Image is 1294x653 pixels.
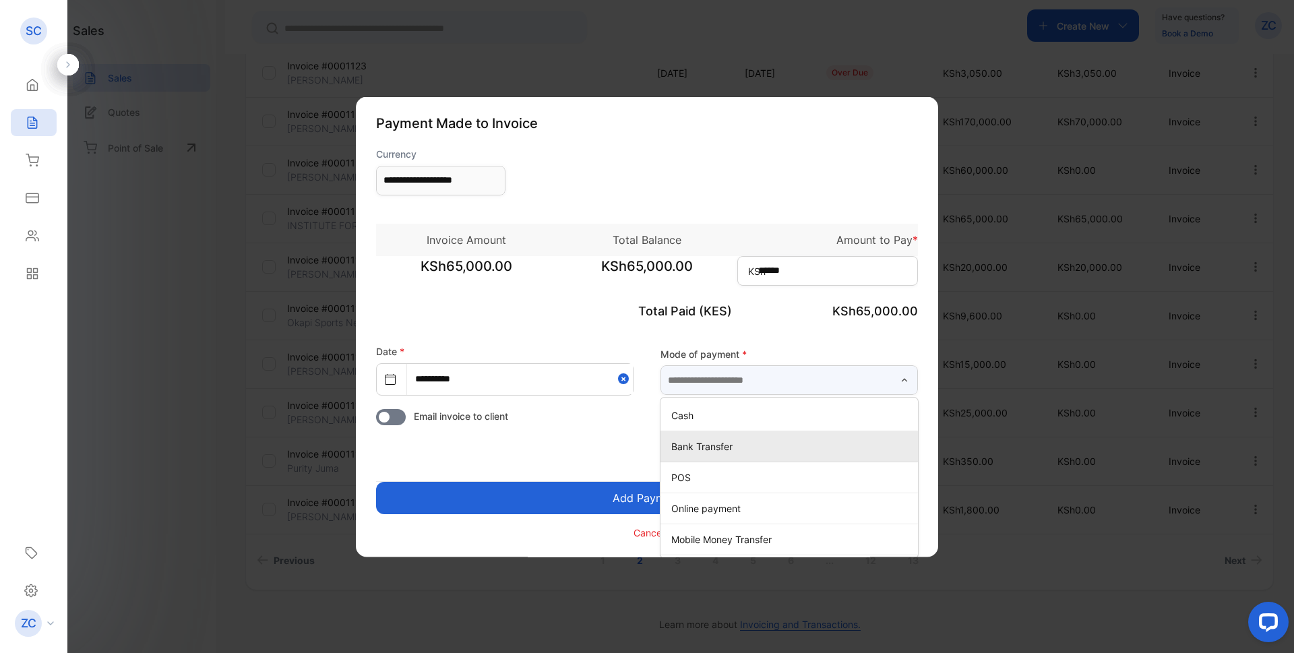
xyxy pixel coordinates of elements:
[618,363,633,394] button: Close
[376,481,918,514] button: Add Payment
[26,22,42,40] p: SC
[671,501,913,516] p: Online payment
[671,408,913,423] p: Cash
[1237,596,1294,653] iframe: LiveChat chat widget
[634,526,664,540] p: Cancel
[376,345,404,356] label: Date
[376,255,557,289] span: KSh65,000.00
[671,532,913,547] p: Mobile Money Transfer
[557,255,737,289] span: KSh65,000.00
[660,347,918,361] label: Mode of payment
[376,231,557,247] p: Invoice Amount
[671,439,913,454] p: Bank Transfer
[557,231,737,247] p: Total Balance
[671,470,913,485] p: POS
[737,231,918,247] p: Amount to Pay
[376,113,918,133] p: Payment Made to Invoice
[376,146,505,160] label: Currency
[414,408,508,423] span: Email invoice to client
[557,301,737,319] p: Total Paid (KES)
[21,615,36,632] p: ZC
[748,263,766,278] span: KSh
[832,303,918,317] span: KSh65,000.00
